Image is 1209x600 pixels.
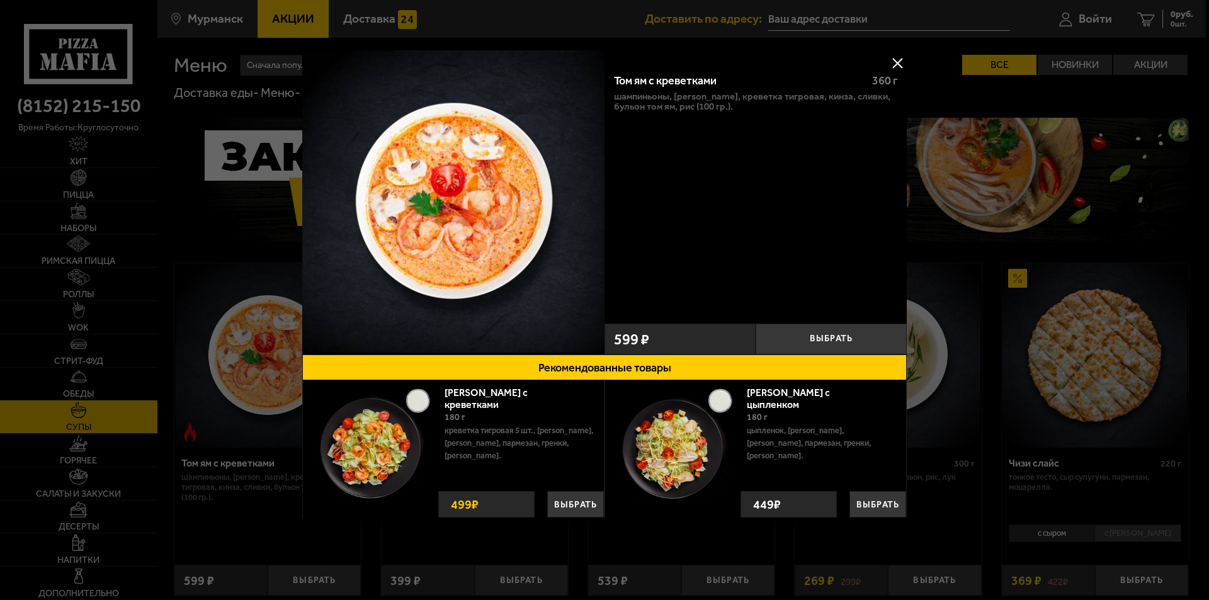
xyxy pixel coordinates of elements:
[547,491,604,518] button: Выбрать
[445,424,594,462] p: креветка тигровая 5 шт., [PERSON_NAME], [PERSON_NAME], пармезан, гренки, [PERSON_NAME].
[747,387,830,410] a: [PERSON_NAME] с цыпленком
[849,491,906,518] button: Выбрать
[747,424,897,462] p: цыпленок, [PERSON_NAME], [PERSON_NAME], пармезан, гренки, [PERSON_NAME].
[747,412,768,422] span: 180 г
[302,50,604,354] a: Том ям с креветками
[872,74,897,88] span: 360 г
[445,412,465,422] span: 180 г
[750,492,784,517] strong: 449 ₽
[302,50,604,353] img: Том ям с креветками
[756,324,907,354] button: Выбрать
[445,387,528,410] a: [PERSON_NAME] с креветками
[614,91,897,111] p: шампиньоны, [PERSON_NAME], креветка тигровая, кинза, сливки, бульон том ям, рис (100 гр.).
[614,332,649,347] span: 599 ₽
[614,74,861,88] div: Том ям с креветками
[302,354,907,380] button: Рекомендованные товары
[448,492,482,517] strong: 499 ₽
